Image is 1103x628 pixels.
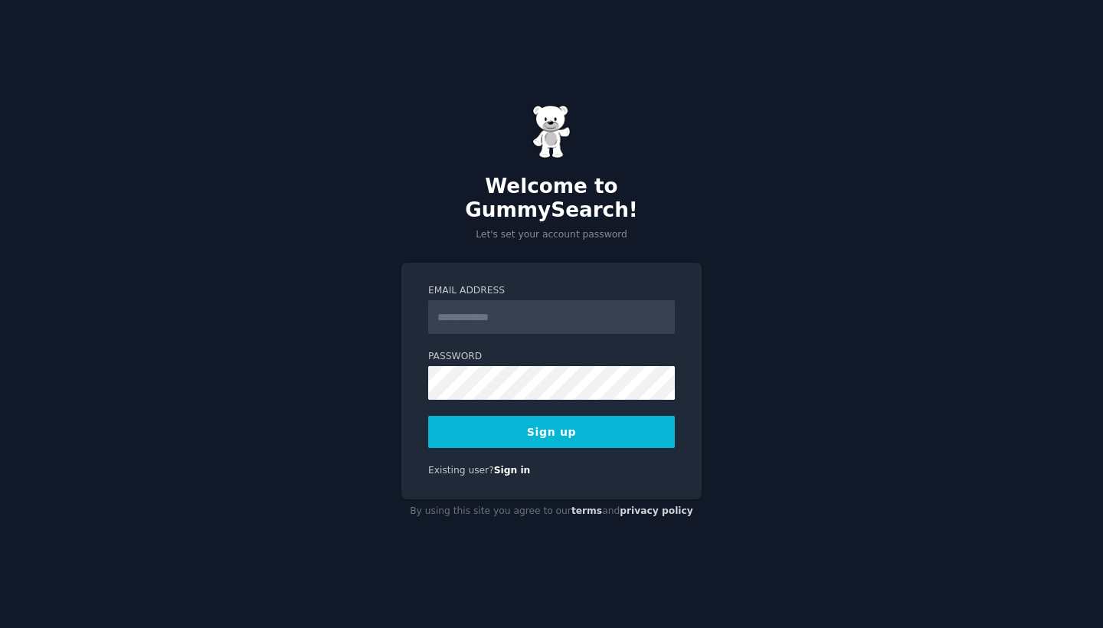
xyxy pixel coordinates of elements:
label: Email Address [428,284,675,298]
a: terms [571,505,602,516]
a: privacy policy [620,505,693,516]
h2: Welcome to GummySearch! [401,175,702,223]
img: Gummy Bear [532,105,571,159]
a: Sign in [494,465,531,476]
label: Password [428,350,675,364]
span: Existing user? [428,465,494,476]
div: By using this site you agree to our and [401,499,702,524]
button: Sign up [428,416,675,448]
p: Let's set your account password [401,228,702,242]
